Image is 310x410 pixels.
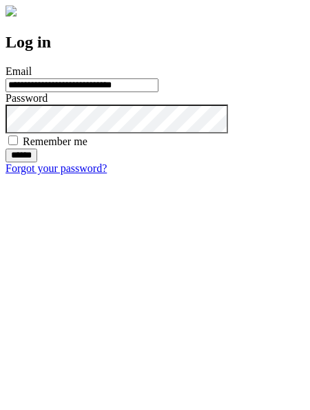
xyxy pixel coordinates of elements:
[6,92,48,104] label: Password
[6,6,17,17] img: logo-4e3dc11c47720685a147b03b5a06dd966a58ff35d612b21f08c02c0306f2b779.png
[6,65,32,77] label: Email
[6,162,107,174] a: Forgot your password?
[23,136,87,147] label: Remember me
[6,33,304,52] h2: Log in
